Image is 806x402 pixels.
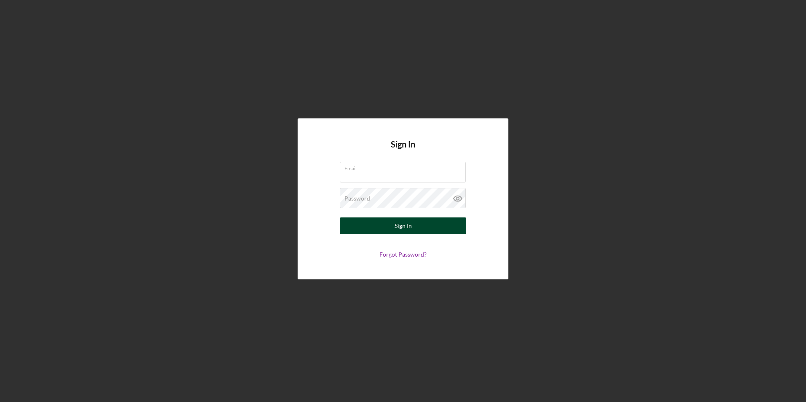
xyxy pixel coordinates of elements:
label: Email [344,162,466,172]
button: Sign In [340,217,466,234]
label: Password [344,195,370,202]
h4: Sign In [391,139,415,162]
a: Forgot Password? [379,251,427,258]
div: Sign In [395,217,412,234]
